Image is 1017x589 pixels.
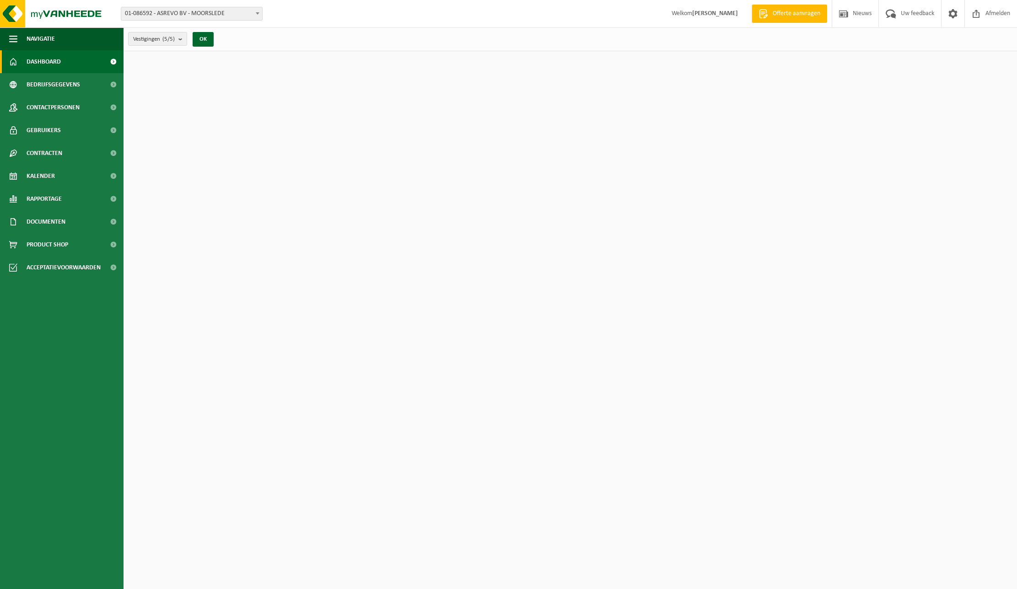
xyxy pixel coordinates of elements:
span: Rapportage [27,187,62,210]
span: Vestigingen [133,32,175,46]
span: Kalender [27,165,55,187]
span: Contactpersonen [27,96,80,119]
span: Documenten [27,210,65,233]
span: 01-086592 - ASREVO BV - MOORSLEDE [121,7,262,20]
span: Offerte aanvragen [770,9,823,18]
button: Vestigingen(5/5) [128,32,187,46]
count: (5/5) [162,36,175,42]
span: Product Shop [27,233,68,256]
span: Dashboard [27,50,61,73]
span: Gebruikers [27,119,61,142]
button: OK [193,32,214,47]
strong: [PERSON_NAME] [692,10,738,17]
span: Bedrijfsgegevens [27,73,80,96]
span: 01-086592 - ASREVO BV - MOORSLEDE [121,7,263,21]
a: Offerte aanvragen [752,5,827,23]
span: Contracten [27,142,62,165]
span: Acceptatievoorwaarden [27,256,101,279]
span: Navigatie [27,27,55,50]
